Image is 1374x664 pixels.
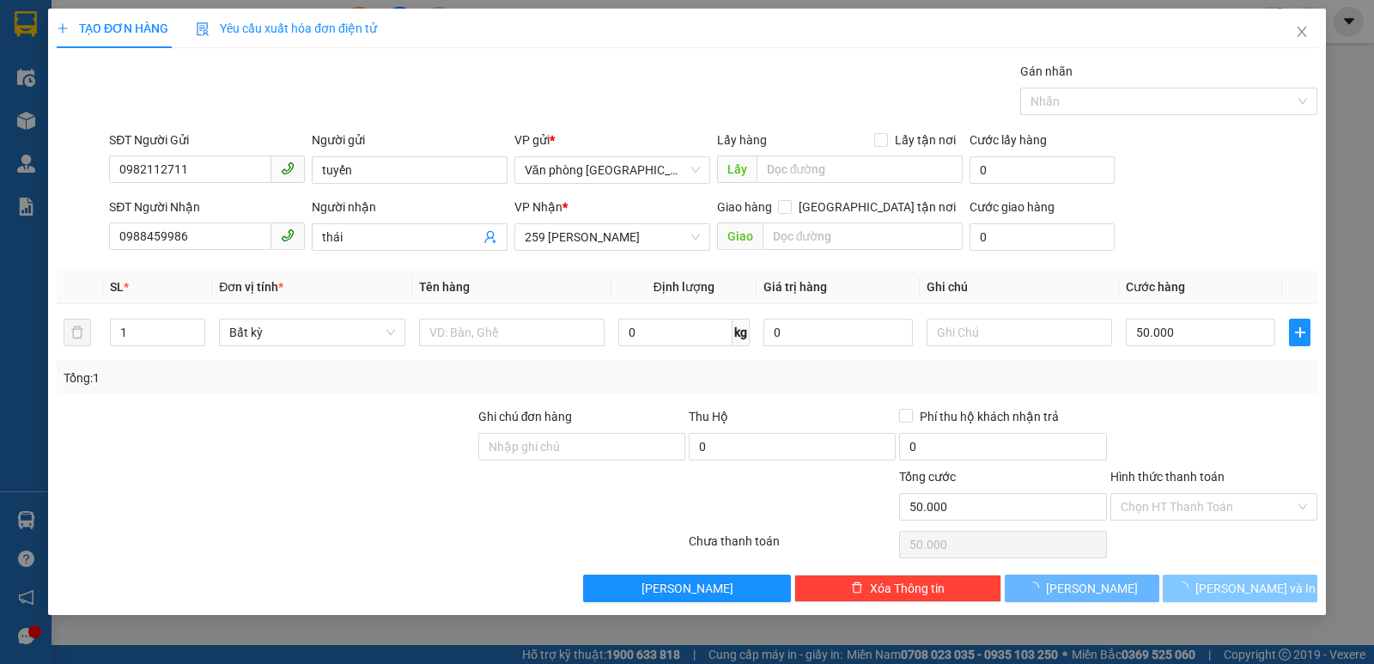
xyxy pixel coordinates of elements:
[970,223,1115,251] input: Cước giao hàng
[109,131,305,149] div: SĐT Người Gửi
[525,224,700,250] span: 259 Lê Duẩn
[763,222,964,250] input: Dọc đường
[478,433,685,460] input: Ghi chú đơn hàng
[1046,579,1138,598] span: [PERSON_NAME]
[229,320,394,345] span: Bất kỳ
[1290,326,1310,339] span: plus
[717,200,772,214] span: Giao hàng
[970,133,1047,147] label: Cước lấy hàng
[913,407,1066,426] span: Phí thu hộ khách nhận trả
[970,156,1115,184] input: Cước lấy hàng
[21,21,107,107] img: logo.jpg
[1289,319,1310,346] button: plus
[419,280,470,294] span: Tên hàng
[95,42,390,64] li: Số 2 [PERSON_NAME], [GEOGRAPHIC_DATA]
[1027,582,1046,594] span: loading
[110,280,124,294] span: SL
[95,64,390,85] li: Hotline: 19003086
[139,20,345,41] b: Duy Khang Limousine
[717,133,767,147] span: Lấy hàng
[899,470,956,484] span: Tổng cước
[641,579,733,598] span: [PERSON_NAME]
[1005,575,1159,602] button: [PERSON_NAME]
[920,271,1119,304] th: Ghi chú
[478,410,573,423] label: Ghi chú đơn hàng
[64,319,91,346] button: delete
[219,280,283,294] span: Đơn vị tính
[1020,64,1073,78] label: Gán nhãn
[870,579,945,598] span: Xóa Thông tin
[851,582,863,595] span: delete
[312,131,508,149] div: Người gửi
[763,319,913,346] input: 0
[733,319,750,346] span: kg
[654,280,714,294] span: Định lượng
[689,410,728,423] span: Thu Hộ
[794,575,1001,602] button: deleteXóa Thông tin
[281,228,295,242] span: phone
[763,280,827,294] span: Giá trị hàng
[187,125,298,162] h1: NB1509250002
[583,575,790,602] button: [PERSON_NAME]
[196,22,210,36] img: icon
[57,21,168,35] span: TẠO ĐƠN HÀNG
[1110,470,1225,484] label: Hình thức thanh toán
[525,157,700,183] span: Văn phòng Ninh Bình
[792,198,963,216] span: [GEOGRAPHIC_DATA] tận nơi
[312,198,508,216] div: Người nhận
[514,131,710,149] div: VP gửi
[970,200,1055,214] label: Cước giao hàng
[687,532,897,562] div: Chưa thanh toán
[717,222,763,250] span: Giao
[483,230,497,244] span: user-add
[888,131,963,149] span: Lấy tận nơi
[1176,582,1195,594] span: loading
[1295,25,1309,39] span: close
[1126,280,1185,294] span: Cước hàng
[1278,9,1326,57] button: Close
[717,155,757,183] span: Lấy
[757,155,964,183] input: Dọc đường
[1163,575,1317,602] button: [PERSON_NAME] và In
[927,319,1112,346] input: Ghi Chú
[196,21,377,35] span: Yêu cầu xuất hóa đơn điện tử
[64,369,532,387] div: Tổng: 1
[419,319,605,346] input: VD: Bàn, Ghế
[1195,579,1316,598] span: [PERSON_NAME] và In
[109,198,305,216] div: SĐT Người Nhận
[21,125,178,240] b: GỬI : Văn phòng [GEOGRAPHIC_DATA]
[57,22,69,34] span: plus
[161,88,322,110] b: Gửi khách hàng
[514,200,562,214] span: VP Nhận
[281,161,295,175] span: phone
